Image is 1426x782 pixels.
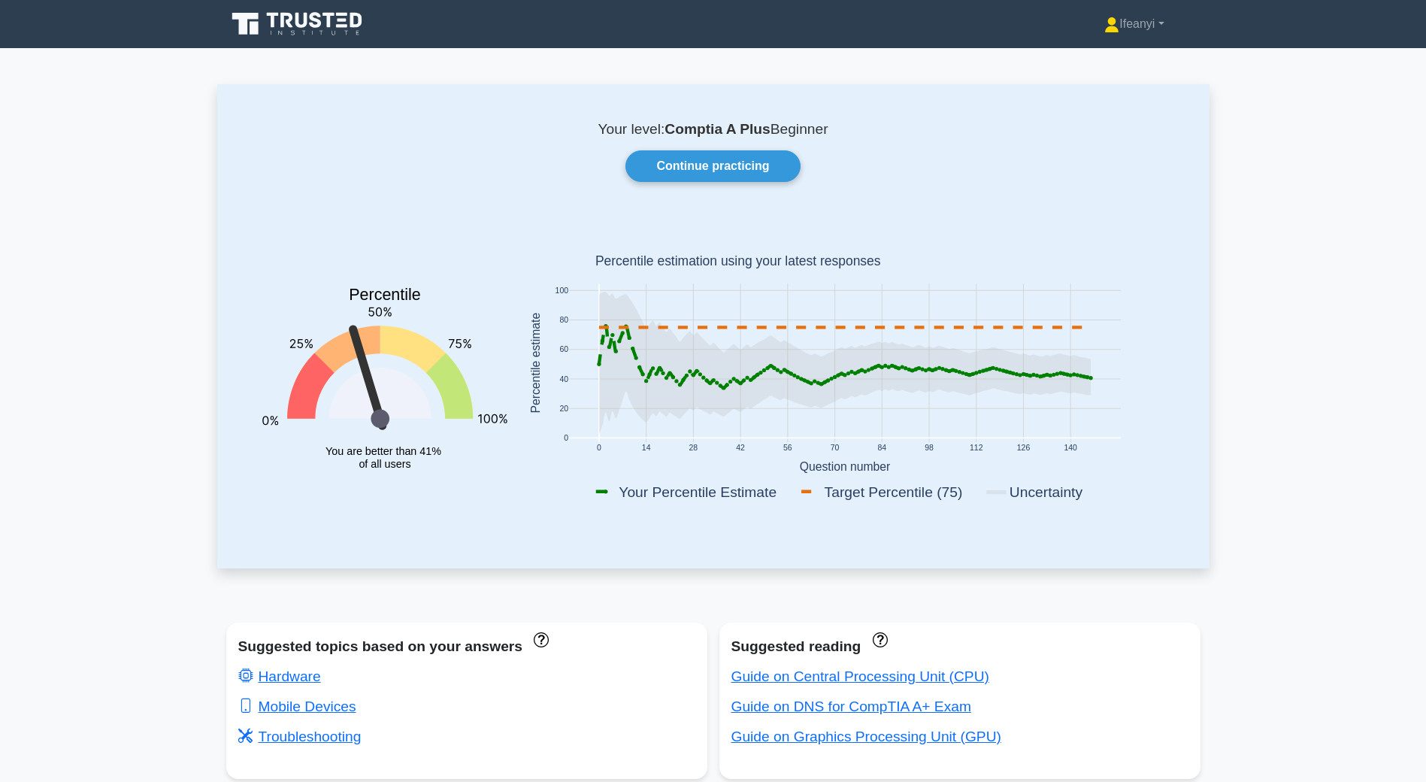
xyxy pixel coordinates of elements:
text: 70 [830,444,839,453]
a: Guide on DNS for CompTIA A+ Exam [731,699,971,714]
text: 98 [925,444,934,453]
text: 0 [596,444,601,453]
a: These concepts have been answered less than 50% correct. The guides disapear when you answer ques... [868,631,887,647]
a: Continue practicing [625,150,800,182]
text: Question number [799,460,890,473]
text: 28 [689,444,698,453]
text: 60 [559,346,568,354]
div: Suggested reading [731,635,1188,659]
text: 140 [1064,444,1077,453]
p: Your level: Beginner [253,120,1173,138]
text: 84 [877,444,886,453]
tspan: of all users [359,458,410,470]
text: 14 [641,444,650,453]
text: 80 [559,317,568,325]
text: 0 [564,435,568,443]
text: Percentile estimate [528,313,541,414]
a: Troubleshooting [238,729,362,744]
div: Suggested topics based on your answers [238,635,695,659]
b: Comptia A Plus [665,121,770,137]
text: 20 [559,405,568,413]
text: 40 [559,375,568,383]
a: Guide on Graphics Processing Unit (GPU) [731,729,1001,744]
text: 42 [736,444,745,453]
tspan: You are better than 41% [325,445,441,457]
text: Percentile [349,286,421,305]
a: Mobile Devices [238,699,356,714]
text: 112 [970,444,983,453]
a: These topics have been answered less than 50% correct. Topics disapear when you answer questions ... [530,631,549,647]
text: 100 [555,286,568,295]
a: Guide on Central Processing Unit (CPU) [731,668,989,684]
text: Percentile estimation using your latest responses [595,254,880,269]
a: Ifeanyi [1068,9,1200,39]
text: 56 [783,444,792,453]
a: Hardware [238,668,321,684]
text: 126 [1016,444,1030,453]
